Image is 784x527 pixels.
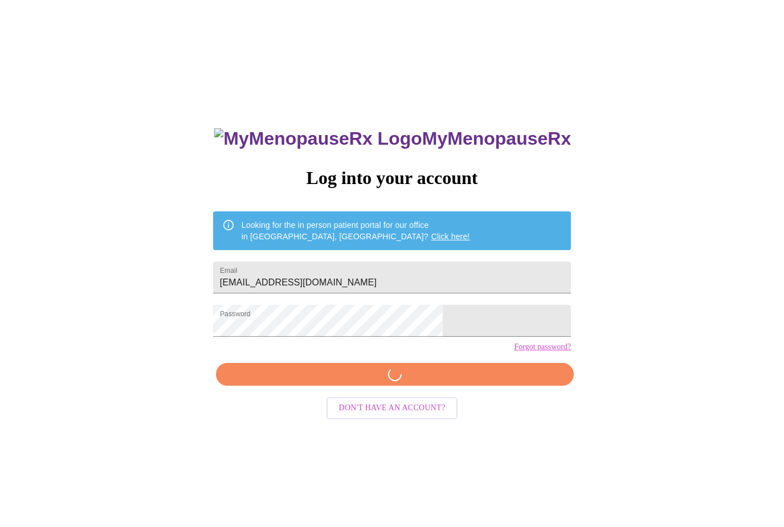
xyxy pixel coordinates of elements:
[339,401,446,415] span: Don't have an account?
[324,402,461,412] a: Don't have an account?
[514,342,571,352] a: Forgot password?
[431,232,470,241] a: Click here!
[326,397,458,419] button: Don't have an account?
[214,128,571,149] h3: MyMenopauseRx
[213,168,571,189] h3: Log into your account
[242,215,470,247] div: Looking for the in person patient portal for our office in [GEOGRAPHIC_DATA], [GEOGRAPHIC_DATA]?
[214,128,422,149] img: MyMenopauseRx Logo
